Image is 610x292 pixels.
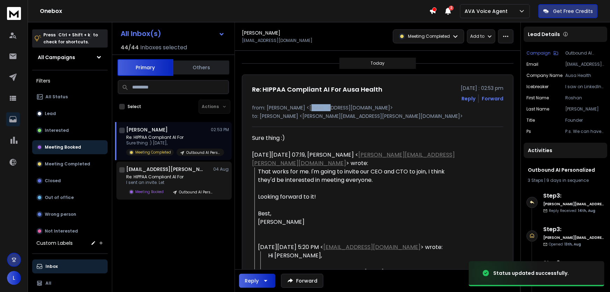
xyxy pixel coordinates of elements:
[45,212,76,217] p: Wrong person
[32,191,108,205] button: Out of office
[242,38,313,43] p: [EMAIL_ADDRESS][DOMAIN_NAME]
[45,94,68,100] p: All Status
[281,274,323,288] button: Forward
[186,150,220,155] p: Outbound AI Personalized
[121,30,161,37] h1: All Inbox(s)
[239,274,275,288] button: Reply
[565,62,604,67] p: [EMAIL_ADDRESS][DOMAIN_NAME]
[538,4,598,18] button: Get Free Credits
[252,134,456,142] div: Sure thing :)
[549,208,595,213] p: Reply Received
[43,31,98,45] p: Press to check for shortcuts.
[323,243,421,251] a: [EMAIL_ADDRESS][DOMAIN_NAME]
[565,84,604,90] p: I saw on LinkedIn that you're leading the charge at Ausa Health with your innovative approach to ...
[213,166,229,172] p: 04 Aug
[470,34,485,39] p: Add to
[140,43,187,52] h3: Inboxes selected
[7,271,21,285] button: L
[546,177,589,183] span: 9 days in sequence
[258,243,456,251] div: [DATE][DATE] 5:20 PM < > wrote:
[461,95,475,102] button: Reply
[252,151,456,168] div: [DATE][DATE] 07:19, [PERSON_NAME] < > wrote:
[32,276,108,290] button: All
[173,60,229,75] button: Others
[32,157,108,171] button: Meeting Completed
[126,174,210,180] p: Re: HIPPAA Compliant AI For
[135,150,171,155] p: Meeting Completed
[528,177,543,183] span: 3 Steps
[371,60,385,66] p: Today
[565,50,604,56] p: Outbound AI Personalized
[45,128,69,133] p: Interested
[528,178,603,183] div: |
[126,166,203,173] h1: [EMAIL_ADDRESS][PERSON_NAME][DOMAIN_NAME]
[45,280,51,286] p: All
[32,207,108,221] button: Wrong person
[524,143,607,158] div: Activities
[179,190,213,195] p: Outbound AI Personalized
[115,27,230,41] button: All Inbox(s)
[57,31,91,39] span: Ctrl + Shift + k
[126,126,168,133] h1: [PERSON_NAME]
[408,34,450,39] p: Meeting Completed
[553,8,593,15] p: Get Free Credits
[45,228,78,234] p: Not Interested
[526,50,558,56] button: Campaign
[493,270,569,277] div: Status updated successfully.
[252,113,503,120] p: to: [PERSON_NAME] <[PERSON_NAME][EMAIL_ADDRESS][PERSON_NAME][DOMAIN_NAME]>
[526,84,548,90] p: icebreaker
[32,224,108,238] button: Not Interested
[565,73,604,78] p: Ausa Health
[36,240,73,247] h3: Custom Labels
[465,8,510,15] p: AVA Voice Agent
[565,129,604,134] p: P.s. We can have our AI connect with virtually every EMR and EHR. Feel free to respond with Prar'...
[38,54,75,61] h1: All Campaigns
[565,106,604,112] p: [PERSON_NAME]
[526,50,551,56] p: Campaign
[565,95,604,101] p: Roshan
[578,208,595,213] span: 14th, Aug
[526,73,562,78] p: Company Name
[126,140,210,146] p: Sure thing :) [DATE],
[32,107,108,121] button: Lead
[126,180,210,185] p: I sent an invite. Let
[461,85,503,92] p: [DATE] : 02:53 pm
[449,6,454,10] span: 2
[32,174,108,188] button: Closed
[7,7,21,20] img: logo
[32,90,108,104] button: All Status
[528,31,560,38] p: Lead Details
[528,166,603,173] h1: Outbound AI Personalized
[252,85,382,94] h1: Re: HIPPAA Compliant AI For Ausa Health
[526,117,535,123] p: title
[32,259,108,273] button: Inbox
[211,127,229,133] p: 02:53 PM
[526,95,549,101] p: First Name
[526,106,549,112] p: Last Name
[543,225,604,234] h6: Step 3 :
[32,76,108,86] h3: Filters
[45,264,58,269] p: Inbox
[564,242,581,247] span: 13th, Aug
[45,161,90,167] p: Meeting Completed
[543,192,604,200] h6: Step 3 :
[252,104,503,111] p: from: [PERSON_NAME] <[EMAIL_ADDRESS][DOMAIN_NAME]>
[252,151,455,167] a: [PERSON_NAME][EMAIL_ADDRESS][PERSON_NAME][DOMAIN_NAME]
[117,59,173,76] button: Primary
[121,43,139,52] span: 44 / 44
[135,189,164,194] p: Meeting Booked
[45,178,61,184] p: Closed
[32,50,108,64] button: All Campaigns
[526,129,531,134] p: ps
[526,62,538,67] p: Email
[549,242,581,247] p: Opened
[126,135,210,140] p: Re: HIPPAA Compliant AI For
[565,117,604,123] p: Founder
[242,29,280,36] h1: [PERSON_NAME]
[543,201,604,207] h6: [PERSON_NAME][EMAIL_ADDRESS][PERSON_NAME][DOMAIN_NAME]
[543,235,604,240] h6: [PERSON_NAME][EMAIL_ADDRESS][PERSON_NAME][DOMAIN_NAME]
[45,111,56,116] p: Lead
